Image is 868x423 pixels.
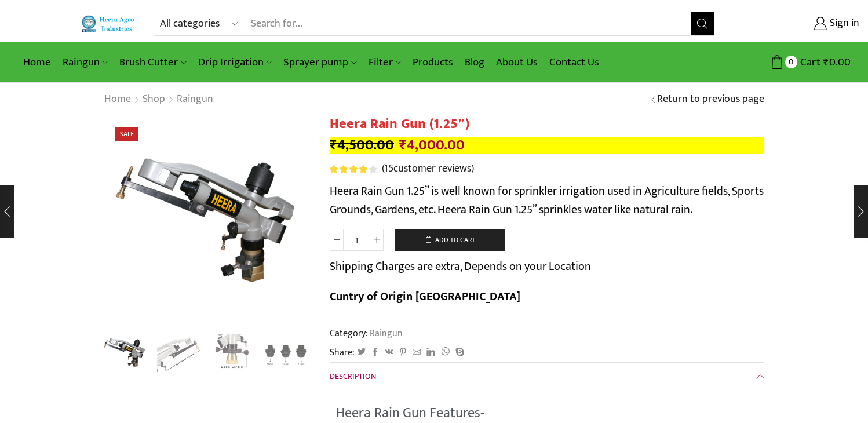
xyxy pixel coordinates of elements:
[382,162,474,177] a: (15customer reviews)
[115,127,138,141] span: Sale
[142,92,166,107] a: Shop
[155,330,203,378] a: outlet-screw
[330,257,591,276] p: Shipping Charges are extra, Depends on your Location
[657,92,764,107] a: Return to previous page
[208,330,256,378] a: Adjestmen
[114,49,192,76] a: Brush Cutter
[104,92,214,107] nav: Breadcrumb
[101,329,149,377] img: Heera Raingun 1.50
[344,229,370,251] input: Product quantity
[278,49,362,76] a: Sprayer pump
[330,165,367,173] span: Rated out of 5 based on customer ratings
[544,49,605,76] a: Contact Us
[208,330,256,377] li: 3 / 4
[245,12,691,35] input: Search for...
[104,116,312,324] img: Heera Raingun 1.50
[691,12,714,35] button: Search button
[57,49,114,76] a: Raingun
[459,49,490,76] a: Blog
[407,49,459,76] a: Products
[823,53,829,71] span: ₹
[262,330,310,378] img: Rain Gun Nozzle
[368,326,403,341] a: Raingun
[363,49,407,76] a: Filter
[330,370,376,383] span: Description
[330,182,764,219] p: Heera Rain Gun 1.25” is well known for sprinkler irrigation used in Agriculture fields, Sports Gr...
[192,49,278,76] a: Drip Irrigation
[827,16,859,31] span: Sign in
[155,330,203,377] li: 2 / 4
[490,49,544,76] a: About Us
[330,327,403,340] span: Category:
[330,346,355,359] span: Share:
[262,330,310,377] li: 4 / 4
[399,133,407,157] span: ₹
[797,54,820,70] span: Cart
[330,363,764,391] a: Description
[104,116,312,324] div: 1 / 4
[330,133,394,157] bdi: 4,500.00
[101,330,149,377] li: 1 / 4
[336,406,758,420] h2: Heera Rain Gun Features-
[330,165,377,173] div: Rated 4.00 out of 5
[384,160,393,177] span: 15
[785,56,797,68] span: 0
[726,52,851,73] a: 0 Cart ₹0.00
[330,287,520,307] b: Cuntry of Origin [GEOGRAPHIC_DATA]
[330,133,337,157] span: ₹
[399,133,465,157] bdi: 4,000.00
[732,13,859,34] a: Sign in
[104,92,132,107] a: Home
[176,92,214,107] a: Raingun
[330,116,764,133] h1: Heera Rain Gun (1.25″)
[330,165,379,173] span: 15
[823,53,851,71] bdi: 0.00
[17,49,57,76] a: Home
[395,229,505,252] button: Add to cart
